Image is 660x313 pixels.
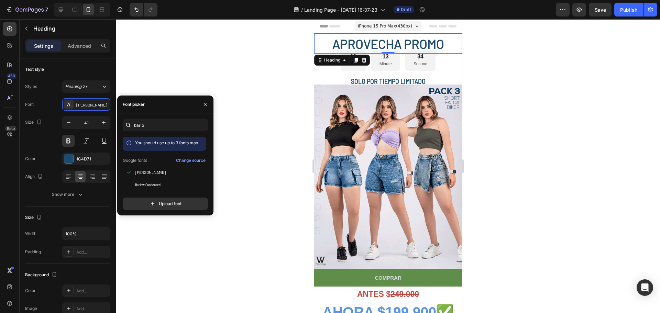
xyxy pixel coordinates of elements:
[25,83,37,90] div: Styles
[8,285,140,301] strong: AHORA $199.900✅
[62,80,110,93] button: Heading 2*
[149,200,181,207] div: Upload font
[130,3,157,16] div: Undo/Redo
[401,7,411,13] span: Draft
[34,42,53,49] p: Settings
[25,249,41,255] div: Padding
[637,279,653,296] div: Open Intercom Messenger
[65,83,88,90] span: Heading 2*
[68,42,91,49] p: Advanced
[123,101,145,108] div: Font picker
[25,118,43,127] div: Size
[135,140,199,145] span: You should use up to 3 fonts max.
[76,306,109,312] div: Add...
[123,119,208,131] input: Search font
[25,156,36,162] div: Color
[25,66,44,72] div: Text style
[7,73,16,79] div: 450
[176,156,206,165] button: Change source
[5,126,16,131] div: Beta
[25,188,110,201] button: Show more
[135,169,166,175] span: [PERSON_NAME]
[595,7,606,13] span: Save
[25,288,36,294] div: Color
[614,3,643,16] button: Publish
[135,181,161,188] span: Barlow Condensed
[33,24,108,33] p: Heading
[76,156,109,162] div: 1C4D71
[63,227,110,240] input: Auto
[176,157,206,164] div: Change source
[76,102,109,108] div: [PERSON_NAME]
[589,3,612,16] button: Save
[52,191,84,198] div: Show more
[25,101,34,108] div: Font
[314,19,462,313] iframe: Design area
[3,3,51,16] button: 7
[304,6,377,13] span: Landing Page - [DATE] 16:37:23
[25,172,44,181] div: Align
[45,5,48,14] p: 7
[76,288,109,294] div: Add...
[123,198,208,210] button: Upload font
[25,213,43,222] div: Size
[25,231,36,237] div: Width
[123,157,147,164] p: Google fonts
[25,305,37,312] div: Image
[620,6,637,13] div: Publish
[76,249,109,255] div: Add...
[25,270,58,280] div: Background
[301,6,303,13] span: /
